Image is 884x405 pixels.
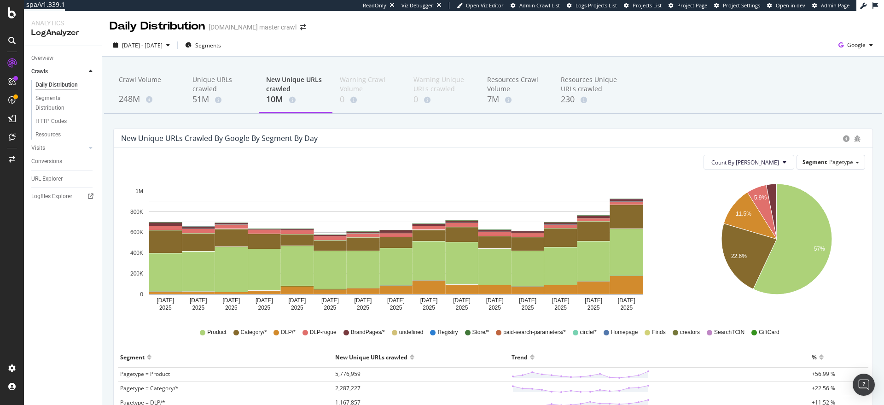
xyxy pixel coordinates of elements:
[812,370,835,378] span: +56.99 %
[35,117,95,126] a: HTTP Codes
[767,2,805,9] a: Open in dev
[119,75,178,93] div: Crawl Volume
[669,2,707,9] a: Project Page
[340,94,399,106] div: 0
[335,370,361,378] span: 5,776,959
[680,329,700,336] span: creators
[554,305,567,311] text: 2025
[157,297,174,304] text: [DATE]
[31,143,45,153] div: Visits
[130,270,143,277] text: 200K
[714,329,744,336] span: SearchTCIN
[466,2,504,9] span: Open Viz Editor
[31,67,48,76] div: Crawls
[31,53,95,63] a: Overview
[519,297,536,304] text: [DATE]
[847,41,866,49] span: Google
[814,246,825,252] text: 57%
[110,18,205,34] div: Daily Distribution
[413,75,472,94] div: Warning Unique URLs crawled
[119,93,178,105] div: 248M
[31,18,94,28] div: Analytics
[711,158,779,166] span: Count By Day
[195,41,221,49] span: Segments
[829,158,853,166] span: Pagetype
[854,135,861,142] div: bug
[735,211,751,217] text: 11.5%
[853,374,875,396] div: Open Intercom Messenger
[351,329,385,336] span: BrandPages/*
[633,2,662,9] span: Projects List
[611,329,638,336] span: Homepage
[453,297,471,304] text: [DATE]
[130,250,143,256] text: 400K
[35,94,87,113] div: Segments Distribution
[486,297,504,304] text: [DATE]
[843,135,849,142] div: circle-info
[31,53,53,63] div: Overview
[821,2,849,9] span: Admin Page
[225,305,238,311] text: 2025
[241,329,267,336] span: Category/*
[31,28,94,38] div: LogAnalyzer
[754,194,767,201] text: 5.9%
[192,94,251,106] div: 51M
[310,329,337,336] span: DLP-rogue
[472,329,489,336] span: Store/*
[130,209,143,215] text: 800K
[192,75,251,94] div: Unique URLs crawled
[487,94,546,106] div: 7M
[321,297,339,304] text: [DATE]
[120,350,145,364] div: Segment
[31,192,95,201] a: Logfiles Explorer
[159,305,172,311] text: 2025
[258,305,271,311] text: 2025
[121,177,670,315] svg: A chart.
[266,75,325,94] div: New Unique URLs crawled
[120,384,179,392] span: Pagetype = Category/*
[110,38,174,53] button: [DATE] - [DATE]
[489,305,501,311] text: 2025
[31,67,86,76] a: Crawls
[355,297,372,304] text: [DATE]
[207,329,226,336] span: Product
[714,2,760,9] a: Project Settings
[289,297,306,304] text: [DATE]
[291,305,303,311] text: 2025
[31,174,95,184] a: URL Explorer
[35,130,95,140] a: Resources
[522,305,534,311] text: 2025
[266,94,325,106] div: 10M
[503,329,565,336] span: paid-search-parameters/*
[511,2,560,9] a: Admin Crawl List
[759,329,779,336] span: GiftCard
[256,297,273,304] text: [DATE]
[401,2,435,9] div: Viz Debugger:
[120,370,170,378] span: Pagetype = Product
[192,305,204,311] text: 2025
[704,155,794,170] button: Count By [PERSON_NAME]
[324,305,337,311] text: 2025
[335,384,361,392] span: 2,287,227
[652,329,665,336] span: Finds
[387,297,405,304] text: [DATE]
[812,2,849,9] a: Admin Page
[456,305,468,311] text: 2025
[487,75,546,94] div: Resources Crawl Volume
[399,329,424,336] span: undefined
[519,2,560,9] span: Admin Crawl List
[335,350,407,364] div: New Unique URLs crawled
[690,177,864,315] div: A chart.
[552,297,570,304] text: [DATE]
[731,253,746,259] text: 22.6%
[585,297,602,304] text: [DATE]
[618,297,635,304] text: [DATE]
[812,384,835,392] span: +22.56 %
[281,329,295,336] span: DLP/*
[300,24,306,30] div: arrow-right-arrow-left
[130,229,143,236] text: 600K
[363,2,388,9] div: ReadOnly:
[122,41,163,49] span: [DATE] - [DATE]
[35,80,95,90] a: Daily Distribution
